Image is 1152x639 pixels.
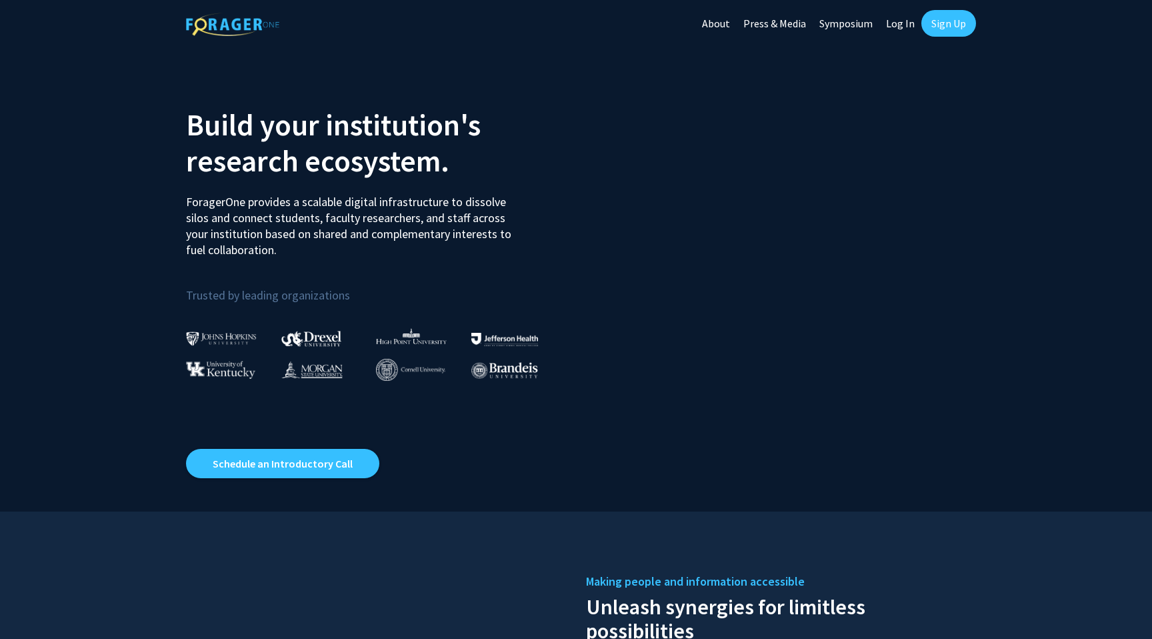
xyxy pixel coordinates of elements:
[471,333,538,346] img: Thomas Jefferson University
[281,331,341,346] img: Drexel University
[281,361,343,378] img: Morgan State University
[921,10,976,37] a: Sign Up
[376,359,445,381] img: Cornell University
[186,13,279,36] img: ForagerOne Logo
[376,328,447,344] img: High Point University
[186,107,566,179] h2: Build your institution's research ecosystem.
[471,362,538,379] img: Brandeis University
[186,449,379,478] a: Opens in a new tab
[186,184,521,258] p: ForagerOne provides a scalable digital infrastructure to dissolve silos and connect students, fac...
[186,332,257,346] img: Johns Hopkins University
[186,361,255,379] img: University of Kentucky
[186,269,566,305] p: Trusted by leading organizations
[586,572,966,592] h5: Making people and information accessible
